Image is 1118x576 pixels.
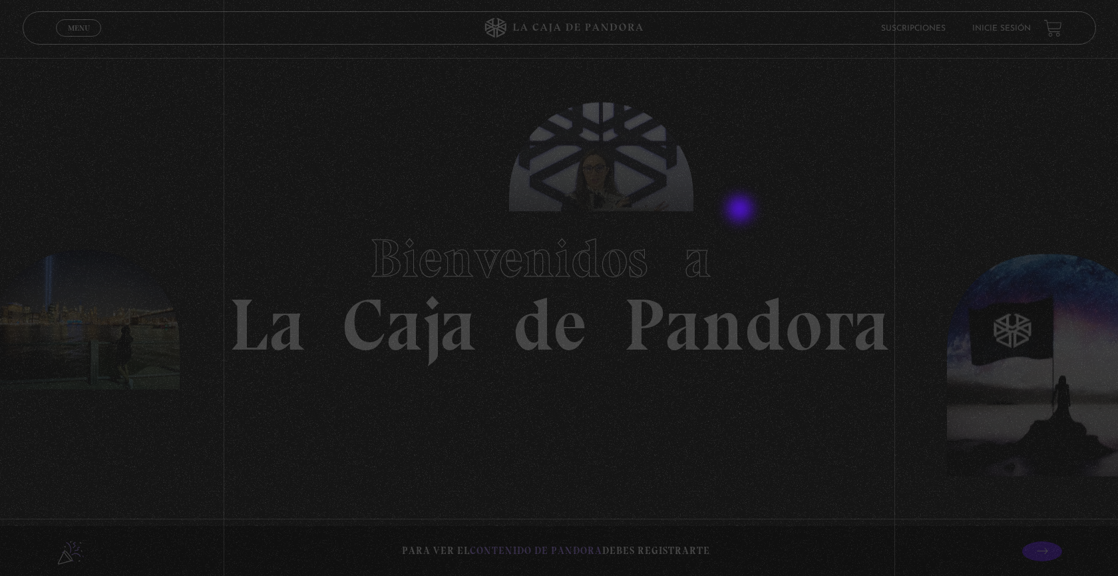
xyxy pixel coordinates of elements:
p: Para ver el debes registrarte [402,542,710,560]
span: Menu [68,24,90,32]
a: View your shopping cart [1044,19,1062,37]
span: Bienvenidos a [370,226,748,290]
span: contenido de Pandora [470,545,602,557]
span: Cerrar [63,35,94,45]
a: Suscripciones [881,25,946,33]
a: Inicie sesión [972,25,1031,33]
h1: La Caja de Pandora [229,215,890,362]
